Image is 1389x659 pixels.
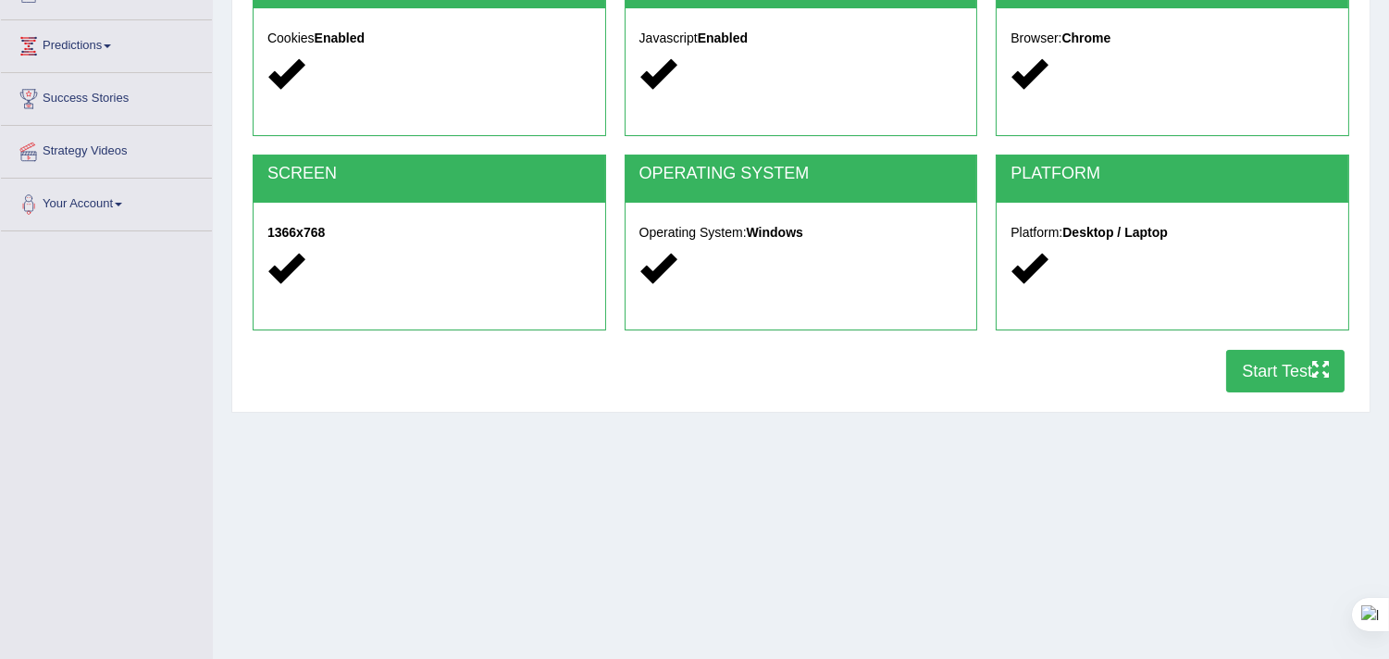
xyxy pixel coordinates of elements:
[639,226,963,240] h5: Operating System:
[1011,31,1334,45] h5: Browser:
[1,73,212,119] a: Success Stories
[639,31,963,45] h5: Javascript
[1062,225,1168,240] strong: Desktop / Laptop
[315,31,365,45] strong: Enabled
[267,165,591,183] h2: SCREEN
[747,225,803,240] strong: Windows
[1,179,212,225] a: Your Account
[639,165,963,183] h2: OPERATING SYSTEM
[1011,226,1334,240] h5: Platform:
[1011,165,1334,183] h2: PLATFORM
[1,20,212,67] a: Predictions
[1,126,212,172] a: Strategy Videos
[1062,31,1111,45] strong: Chrome
[698,31,748,45] strong: Enabled
[1226,350,1345,392] button: Start Test
[267,31,591,45] h5: Cookies
[267,225,325,240] strong: 1366x768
